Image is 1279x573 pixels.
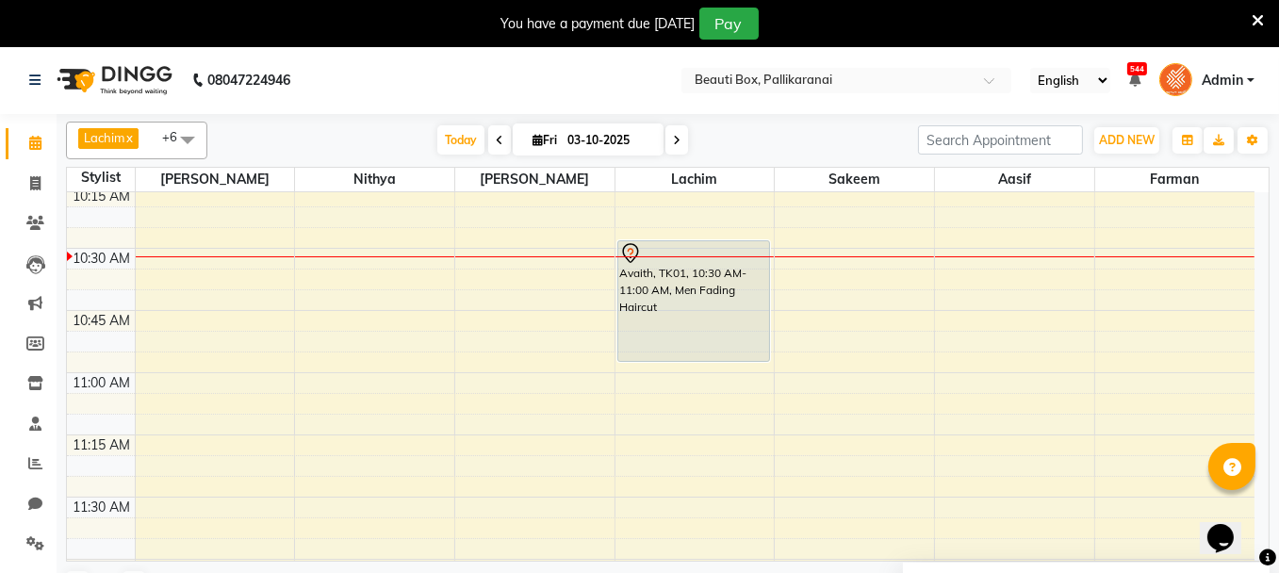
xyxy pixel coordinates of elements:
span: Farman [1095,168,1254,191]
span: +6 [162,129,191,144]
div: 10:15 AM [70,187,135,206]
span: Today [437,125,484,155]
a: x [124,130,133,145]
input: 2025-10-03 [562,126,656,155]
div: 10:30 AM [70,249,135,269]
div: 10:45 AM [70,311,135,331]
div: You have a payment due [DATE] [501,14,696,34]
button: ADD NEW [1094,127,1159,154]
input: Search Appointment [918,125,1083,155]
span: 544 [1127,62,1147,75]
div: 11:00 AM [70,373,135,393]
div: Avaith, TK01, 10:30 AM-11:00 AM, Men Fading Haircut [618,241,770,361]
span: Lachim [84,130,124,145]
span: ADD NEW [1099,133,1155,147]
a: 544 [1129,72,1140,89]
span: Admin [1202,71,1243,90]
span: Aasif [935,168,1094,191]
span: Nithya [295,168,454,191]
img: logo [48,54,177,106]
span: Lachim [615,168,775,191]
div: 11:15 AM [70,435,135,455]
div: 11:30 AM [70,498,135,517]
iframe: chat widget [1200,498,1260,554]
b: 08047224946 [207,54,290,106]
button: Pay [699,8,759,40]
span: Fri [528,133,562,147]
img: Admin [1159,63,1192,96]
span: [PERSON_NAME] [136,168,295,191]
div: Stylist [67,168,135,188]
span: [PERSON_NAME] [455,168,615,191]
span: Sakeem [775,168,934,191]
